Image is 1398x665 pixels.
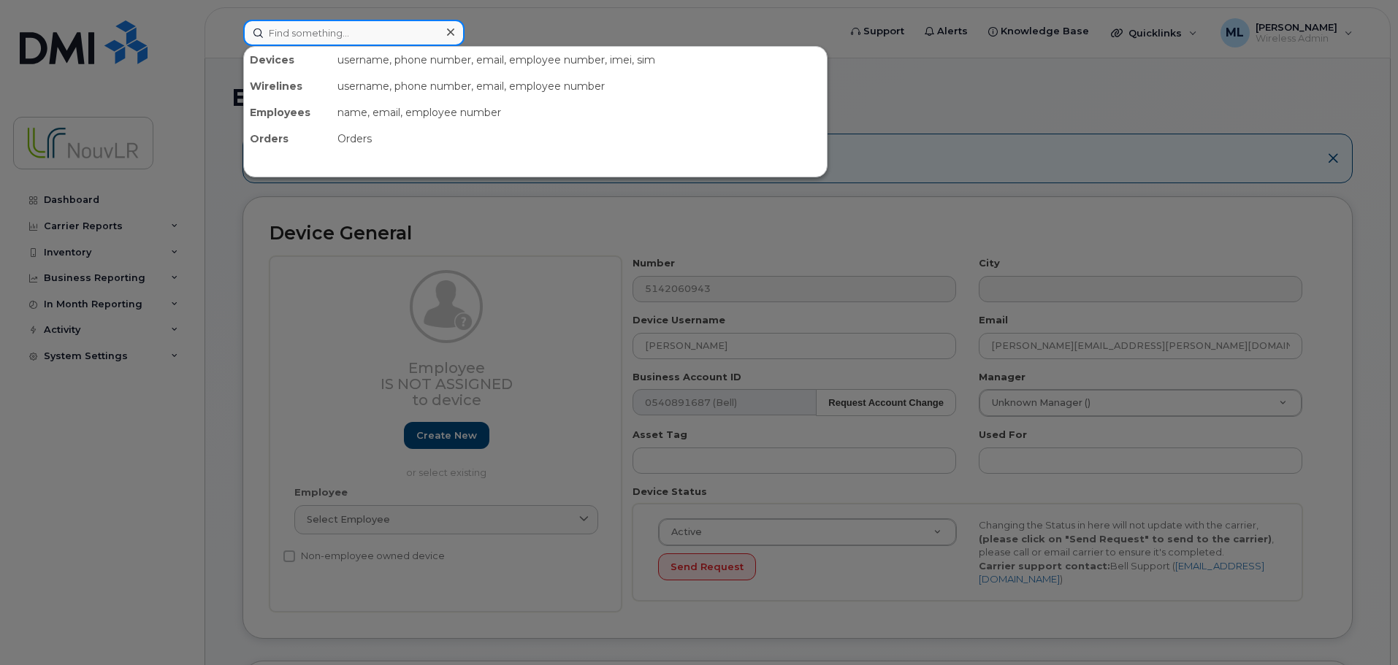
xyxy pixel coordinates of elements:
div: Devices [244,47,332,73]
div: Orders [332,126,827,152]
div: Employees [244,99,332,126]
div: username, phone number, email, employee number, imei, sim [332,47,827,73]
div: Wirelines [244,73,332,99]
div: Orders [244,126,332,152]
div: username, phone number, email, employee number [332,73,827,99]
div: name, email, employee number [332,99,827,126]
